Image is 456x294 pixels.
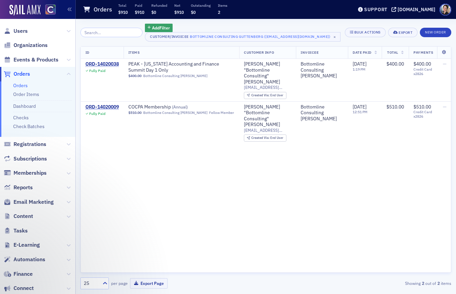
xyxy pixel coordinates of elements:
[244,128,291,133] span: [EMAIL_ADDRESS][DOMAIN_NAME]
[244,104,291,128] a: [PERSON_NAME] "Bottomline Consulting" [PERSON_NAME]
[9,5,41,16] a: SailAMX
[4,141,46,148] a: Registrations
[421,280,425,286] strong: 2
[301,50,319,55] span: Invoicee
[90,112,106,116] div: Fully Paid
[443,104,447,110] span: —
[251,136,270,140] span: Created Via :
[128,61,234,73] span: PEAK - Colorado Accounting and Finance Summit Day 1 Only
[332,34,338,40] span: ×
[413,61,431,67] span: $400.00
[399,31,412,34] div: Export
[85,50,90,55] span: ID
[301,61,343,79] span: Bottomline Consulting Guttenberg
[209,111,234,115] div: Fellow Member
[128,61,234,73] a: PEAK - [US_STATE] Accounting and Finance Summit Day 1 Only
[14,27,28,35] span: Users
[301,104,343,122] a: Bottomline Consulting [PERSON_NAME]
[4,241,40,249] a: E-Learning
[4,213,33,220] a: Content
[391,7,438,12] button: [DOMAIN_NAME]
[14,141,46,148] span: Registrations
[301,104,343,122] span: Bottomline Consulting Guttenberg
[244,92,286,99] div: Created Via: End User
[14,227,28,235] span: Tasks
[190,33,330,40] div: Bottomline Consulting Guttenberg ([EMAIL_ADDRESS][DOMAIN_NAME])
[14,241,40,249] span: E-Learning
[4,256,45,263] a: Automations
[145,32,340,42] button: Customer/InvoiceeBottomline Consulting Guttenberg ([EMAIL_ADDRESS][DOMAIN_NAME])×
[4,169,47,177] a: Memberships
[4,155,47,163] a: Subscriptions
[301,61,343,79] a: Bottomline Consulting [PERSON_NAME]
[130,278,168,289] button: Export Page
[353,67,365,72] time: 1:19 PM
[128,104,213,110] a: COCPA Membership (Annual)
[135,3,144,8] p: Paid
[128,104,213,110] span: COCPA Membership
[5,243,140,291] iframe: Intercom notifications message
[152,25,170,31] span: Add Filter
[244,61,291,85] div: [PERSON_NAME] "Bottomline Consulting" [PERSON_NAME]
[85,61,119,67] a: ORD-14020038
[4,56,58,64] a: Events & Products
[4,227,28,235] a: Tasks
[413,67,433,76] span: Credit Card x2826
[143,111,207,115] a: Bottomline Consulting [PERSON_NAME]
[398,6,435,13] div: [DOMAIN_NAME]
[353,61,366,67] span: [DATE]
[191,3,211,8] p: Outstanding
[14,70,30,78] span: Orders
[14,56,58,64] span: Events & Products
[413,110,433,119] span: Credit Card x2826
[244,50,274,55] span: Customer Info
[135,9,144,15] span: $910
[80,28,143,37] input: Search…
[150,34,189,39] div: Customer/Invoicee
[244,134,286,142] div: Created Via: End User
[388,28,417,37] button: Export
[386,61,404,67] span: $400.00
[4,285,34,292] a: Connect
[14,198,54,206] span: Email Marketing
[14,184,33,191] span: Reports
[4,70,30,78] a: Orders
[90,69,106,73] div: Fully Paid
[251,93,270,97] span: Created Via :
[174,9,184,15] span: $910
[14,42,48,49] span: Organizations
[354,30,381,34] div: Bulk Actions
[145,24,173,32] button: AddFilter
[13,123,45,129] a: Check Batches
[386,104,404,110] span: $510.00
[14,213,33,220] span: Content
[143,74,207,78] a: Bottomline Consulting [PERSON_NAME]
[420,28,451,37] button: New Order
[4,184,33,191] a: Reports
[4,42,48,49] a: Organizations
[128,111,142,115] span: $510.00
[118,9,128,15] span: $910
[364,6,387,13] div: Support
[4,270,33,278] a: Finance
[4,198,54,206] a: Email Marketing
[443,61,447,67] span: —
[174,3,184,8] p: Net
[218,3,227,8] p: Items
[353,109,368,114] time: 12:51 PM
[353,104,366,110] span: [DATE]
[439,4,451,16] span: Profile
[128,74,142,78] span: $400.00
[436,280,441,286] strong: 2
[172,104,188,109] span: ( Annual )
[218,9,220,15] span: 2
[13,115,29,121] a: Checks
[94,5,112,14] h1: Orders
[413,50,433,55] span: Payments
[85,104,119,110] a: ORD-14020009
[251,94,283,97] div: End User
